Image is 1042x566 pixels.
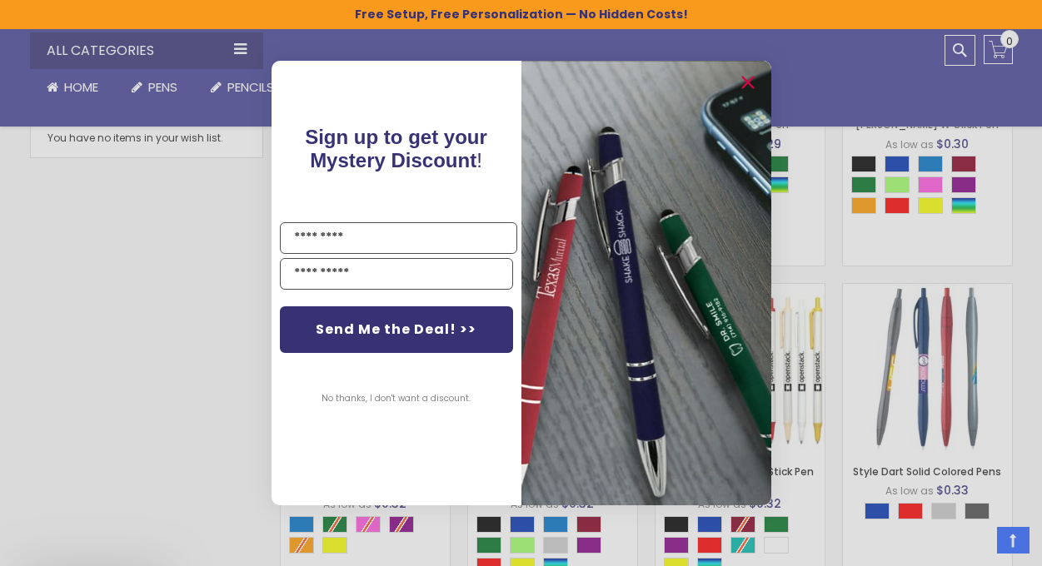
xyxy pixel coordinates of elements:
span: ! [305,126,487,171]
button: Send Me the Deal! >> [280,306,513,353]
button: Close dialog [735,69,761,96]
span: Sign up to get your Mystery Discount [305,126,487,171]
img: pop-up-image [521,61,771,504]
button: No thanks, I don't want a discount. [313,378,479,420]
